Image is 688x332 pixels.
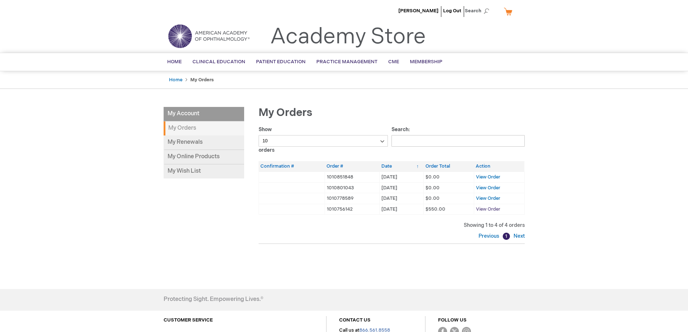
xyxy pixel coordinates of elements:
[164,150,244,164] a: My Online Products
[325,204,379,215] td: 1010756142
[164,296,263,303] h4: Protecting Sight. Empowering Lives.®
[476,195,500,201] a: View Order
[410,59,442,65] span: Membership
[476,174,500,180] a: View Order
[325,161,379,172] th: Order #: activate to sort column ascending
[425,206,445,212] span: $550.00
[167,59,182,65] span: Home
[476,206,500,212] a: View Order
[259,135,388,147] select: Showorders
[190,77,214,83] strong: My Orders
[316,59,377,65] span: Practice Management
[398,8,438,14] a: [PERSON_NAME]
[391,126,525,144] label: Search:
[259,222,525,229] div: Showing 1 to 4 of 4 orders
[164,164,244,178] a: My Wish List
[380,204,424,215] td: [DATE]
[424,161,474,172] th: Order Total: activate to sort column ascending
[474,161,524,172] th: Action: activate to sort column ascending
[256,59,306,65] span: Patient Education
[503,233,510,240] a: 1
[465,4,492,18] span: Search
[339,317,371,323] a: CONTACT US
[512,233,525,239] a: Next
[325,172,379,182] td: 1010851848
[391,135,525,147] input: Search:
[380,172,424,182] td: [DATE]
[438,317,467,323] a: FOLLOW US
[443,8,461,14] a: Log Out
[164,317,213,323] a: CUSTOMER SERVICE
[192,59,245,65] span: Clinical Education
[425,195,440,201] span: $0.00
[164,121,244,135] strong: My Orders
[259,106,312,119] span: My Orders
[380,182,424,193] td: [DATE]
[169,77,182,83] a: Home
[164,135,244,150] a: My Renewals
[388,59,399,65] span: CME
[259,126,388,153] label: Show orders
[325,193,379,204] td: 1010778589
[259,161,325,172] th: Confirmation #: activate to sort column ascending
[325,182,379,193] td: 1010801043
[476,185,500,191] a: View Order
[380,193,424,204] td: [DATE]
[380,161,424,172] th: Date: activate to sort column ascending
[425,185,440,191] span: $0.00
[479,233,501,239] a: Previous
[270,24,426,50] a: Academy Store
[425,174,440,180] span: $0.00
